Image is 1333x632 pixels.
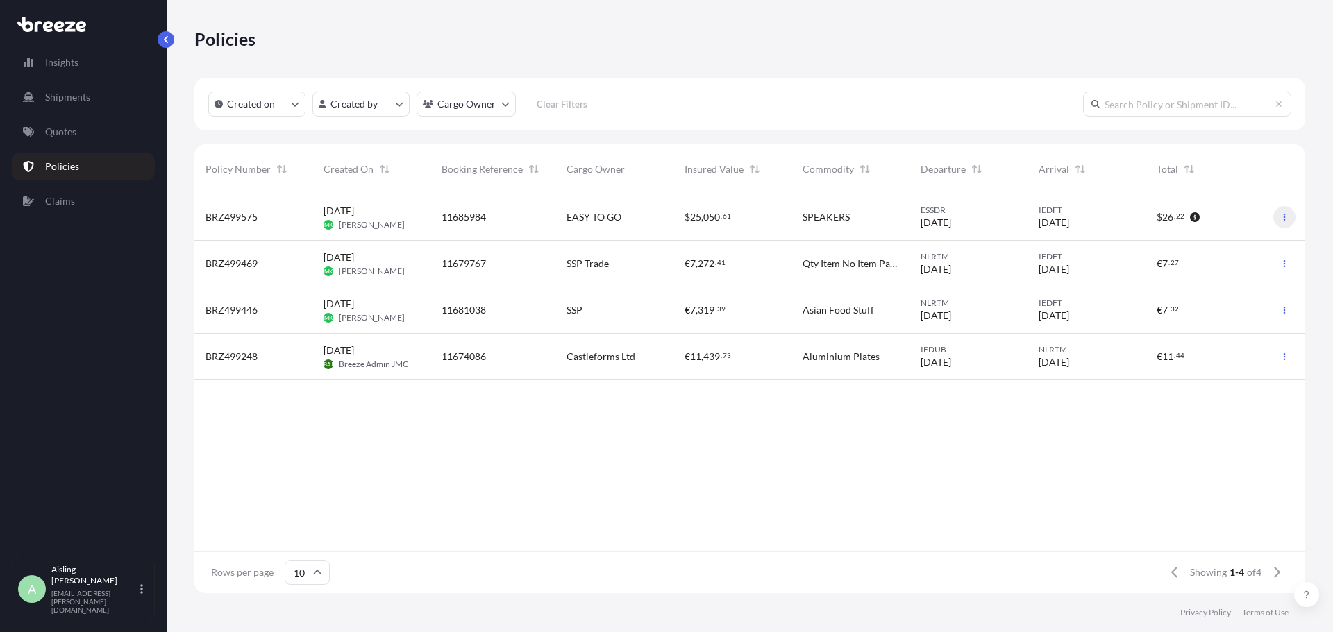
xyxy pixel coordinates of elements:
p: Terms of Use [1242,607,1289,618]
span: 41 [717,260,726,265]
span: BRZ499446 [206,303,258,317]
span: € [1157,305,1162,315]
span: IEDFT [1039,251,1134,262]
p: Insights [45,55,78,69]
span: [PERSON_NAME] [339,312,405,323]
span: 32 [1171,307,1179,311]
span: . [715,260,716,265]
span: BAJ [324,357,333,371]
span: . [715,307,716,311]
span: . [1174,353,1175,358]
span: IEDFT [1039,298,1134,309]
span: 1-4 [1230,565,1244,579]
span: Rows per page [211,565,274,579]
span: 272 [698,259,714,268]
span: Insured Value [685,162,744,176]
span: . [1168,307,1170,311]
span: . [721,214,722,219]
span: Showing [1190,565,1227,579]
button: Sort [526,161,542,178]
span: A [28,582,36,596]
span: IEDUB [921,344,1016,355]
span: 26 [1162,212,1173,222]
span: Castleforms Ltd [567,350,635,364]
span: MK [324,218,333,232]
button: createdBy Filter options [312,92,410,117]
span: Booking Reference [442,162,523,176]
span: [DATE] [921,355,951,369]
span: Cargo Owner [567,162,625,176]
span: 319 [698,305,714,315]
button: Sort [746,161,763,178]
p: Policies [194,28,256,50]
a: Shipments [12,83,155,111]
span: 73 [723,353,731,358]
a: Claims [12,187,155,215]
a: Policies [12,153,155,180]
span: [DATE] [1039,309,1069,323]
span: Total [1157,162,1178,176]
button: Sort [1072,161,1089,178]
span: MK [324,311,333,325]
span: [PERSON_NAME] [339,219,405,230]
span: [DATE] [324,297,354,311]
span: 11674086 [442,350,486,364]
a: Insights [12,49,155,76]
span: 25 [690,212,701,222]
p: Policies [45,160,79,173]
span: [PERSON_NAME] [339,266,405,277]
p: Cargo Owner [437,97,496,111]
span: € [685,259,690,268]
p: Clear Filters [537,97,587,111]
button: createdOn Filter options [208,92,305,117]
button: Sort [1181,161,1198,178]
span: MK [324,264,333,278]
span: 7 [690,259,696,268]
span: 11679767 [442,257,486,271]
span: Policy Number [206,162,271,176]
span: SSP [567,303,582,317]
span: 7 [1162,259,1168,268]
span: 439 [703,352,720,361]
button: Sort [376,161,393,178]
span: NLRTM [921,251,1016,262]
span: Asian Food Stuff [803,303,874,317]
span: [DATE] [921,262,951,276]
span: [DATE] [1039,216,1069,230]
span: , [696,259,698,268]
span: 11 [1162,352,1173,361]
span: of 4 [1247,565,1261,579]
span: 11 [690,352,701,361]
span: [DATE] [921,216,951,230]
span: 27 [1171,260,1179,265]
span: Created On [324,162,374,176]
span: 11685984 [442,210,486,224]
span: € [685,305,690,315]
span: 11681038 [442,303,486,317]
span: , [701,212,703,222]
span: 050 [703,212,720,222]
span: BRZ499469 [206,257,258,271]
span: [DATE] [1039,355,1069,369]
span: 44 [1176,353,1184,358]
span: SPEAKERS [803,210,850,224]
span: $ [685,212,690,222]
span: [DATE] [324,343,354,357]
span: 22 [1176,214,1184,219]
span: $ [1157,212,1162,222]
span: 39 [717,307,726,311]
a: Privacy Policy [1180,607,1231,618]
span: Aluminium Plates [803,350,880,364]
span: € [1157,352,1162,361]
span: [DATE] [921,309,951,323]
p: [EMAIL_ADDRESS][PERSON_NAME][DOMAIN_NAME] [51,589,137,614]
button: Sort [274,161,290,178]
span: 7 [1162,305,1168,315]
span: Breeze Admin JMC [339,359,408,370]
span: € [1157,259,1162,268]
p: Created on [227,97,275,111]
span: € [685,352,690,361]
span: NLRTM [1039,344,1134,355]
span: [DATE] [324,204,354,218]
span: , [696,305,698,315]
